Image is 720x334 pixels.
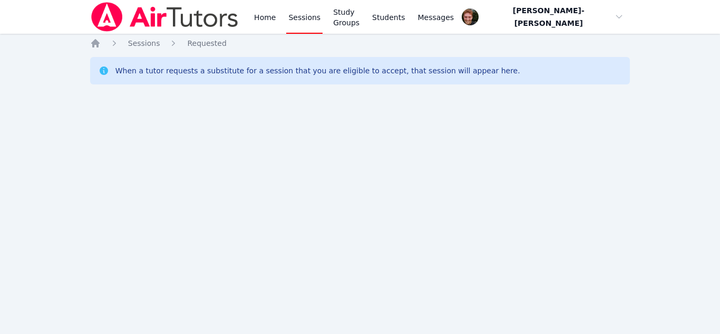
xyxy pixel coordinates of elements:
[187,39,226,47] span: Requested
[128,39,160,47] span: Sessions
[115,65,520,76] div: When a tutor requests a substitute for a session that you are eligible to accept, that session wi...
[187,38,226,49] a: Requested
[418,12,454,23] span: Messages
[90,38,630,49] nav: Breadcrumb
[128,38,160,49] a: Sessions
[90,2,239,32] img: Air Tutors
